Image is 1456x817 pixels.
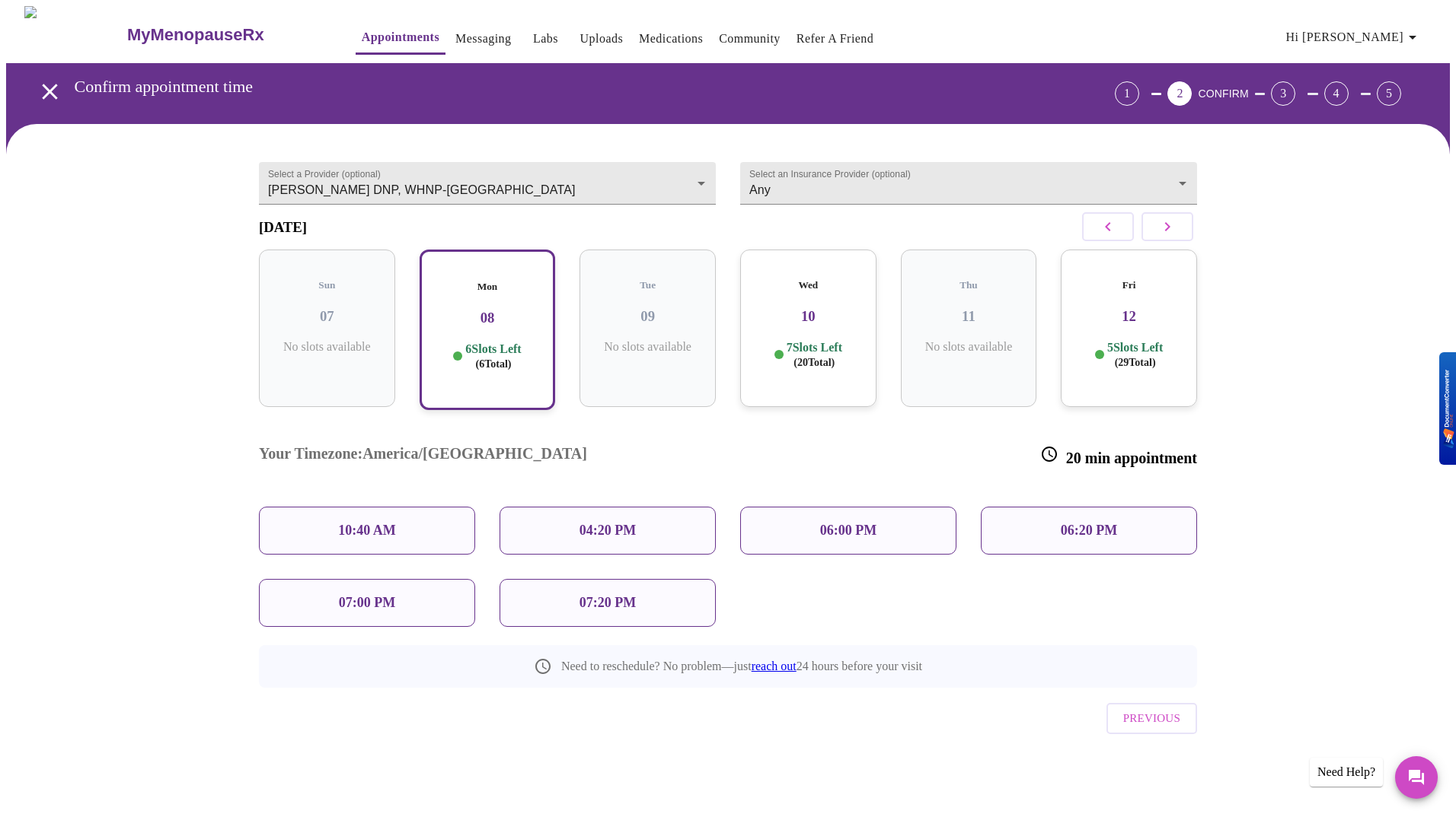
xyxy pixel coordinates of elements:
button: Hi [PERSON_NAME] [1280,22,1428,52]
h3: 08 [433,310,542,326]
span: CONFIRM [1198,87,1248,100]
h3: 20 min appointment [1040,445,1197,467]
button: Appointments [356,22,445,55]
p: No slots available [271,340,383,354]
p: 6 Slots Left [465,342,521,371]
div: Need Help? [1310,758,1383,787]
button: Community [713,24,787,54]
a: Medications [639,28,703,49]
p: Need to reschedule? No problem—just 24 hours before your visit [561,660,922,673]
button: Uploads [574,24,630,54]
div: 3 [1271,81,1295,106]
div: Any [740,162,1197,205]
p: 06:20 PM [1061,523,1117,539]
a: Messaging [455,28,511,49]
div: 5 [1377,81,1401,106]
div: 1 [1115,81,1139,106]
button: Previous [1106,703,1197,733]
div: 2 [1167,81,1192,106]
a: Refer a Friend [797,28,874,49]
span: ( 29 Total) [1115,357,1156,368]
h3: 11 [913,308,1025,325]
a: MyMenopauseRx [125,8,324,62]
p: No slots available [592,340,704,354]
h3: 07 [271,308,383,325]
h5: Thu [913,279,1025,291]
a: Uploads [580,28,624,49]
p: 04:20 PM [580,523,636,539]
p: 07:20 PM [580,595,636,611]
p: 7 Slots Left [787,340,842,370]
h3: [DATE] [259,219,307,236]
h5: Tue [592,279,704,291]
button: Messaging [449,24,517,54]
span: ( 6 Total) [476,358,512,370]
h3: 10 [752,308,864,325]
p: 07:00 PM [339,595,395,611]
img: BKR5lM0sgkDqAAAAAElFTkSuQmCC [1443,370,1454,448]
h3: 12 [1073,308,1185,325]
p: 5 Slots Left [1107,340,1163,370]
h3: Confirm appointment time [75,77,1030,97]
img: MyMenopauseRx Logo [24,6,125,63]
span: ( 20 Total) [793,357,835,368]
button: Messages [1395,756,1438,799]
a: Community [719,28,781,49]
a: Appointments [362,27,439,48]
button: Labs [522,24,570,54]
p: 10:40 AM [338,523,396,539]
h3: 09 [592,308,704,325]
a: reach out [752,660,797,672]
h5: Wed [752,279,864,291]
button: Medications [633,24,709,54]
h3: MyMenopauseRx [127,25,264,45]
p: No slots available [913,340,1025,354]
a: Labs [533,28,558,49]
h5: Fri [1073,279,1185,291]
h3: Your Timezone: America/[GEOGRAPHIC_DATA] [259,445,587,467]
h5: Sun [271,279,383,291]
div: [PERSON_NAME] DNP, WHNP-[GEOGRAPHIC_DATA] [259,162,716,205]
button: Refer a Friend [790,24,880,54]
h5: Mon [433,281,542,293]
button: open drawer [27,69,72,114]
span: Previous [1123,708,1180,728]
p: 06:00 PM [820,523,876,539]
div: 4 [1324,81,1349,106]
span: Hi [PERSON_NAME] [1286,27,1422,48]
